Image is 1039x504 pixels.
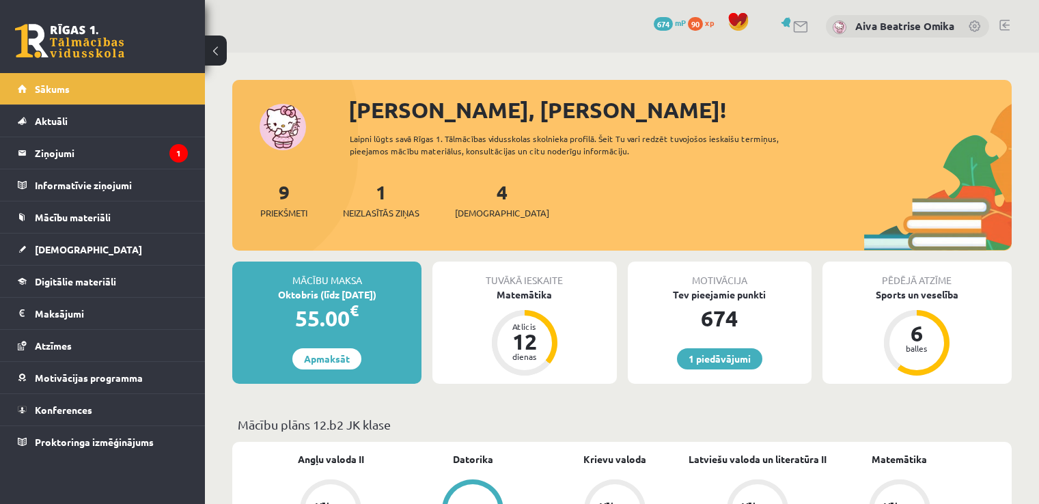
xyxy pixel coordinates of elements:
[583,452,646,466] a: Krievu valoda
[654,17,686,28] a: 674 mP
[348,94,1012,126] div: [PERSON_NAME], [PERSON_NAME]!
[18,298,188,329] a: Maksājumi
[628,302,812,335] div: 674
[350,132,818,157] div: Laipni lūgts savā Rīgas 1. Tālmācības vidusskolas skolnieka profilā. Šeit Tu vari redzēt tuvojošo...
[260,206,307,220] span: Priekšmeti
[35,275,116,288] span: Digitālie materiāli
[453,452,493,466] a: Datorika
[18,330,188,361] a: Atzīmes
[432,262,616,288] div: Tuvākā ieskaite
[18,105,188,137] a: Aktuāli
[35,83,70,95] span: Sākums
[18,266,188,297] a: Digitālie materiāli
[896,322,937,344] div: 6
[833,20,846,34] img: Aiva Beatrise Omika
[18,137,188,169] a: Ziņojumi1
[35,169,188,201] legend: Informatīvie ziņojumi
[298,452,364,466] a: Angļu valoda II
[432,288,616,378] a: Matemātika Atlicis 12 dienas
[292,348,361,369] a: Apmaksāt
[432,288,616,302] div: Matemātika
[35,137,188,169] legend: Ziņojumi
[18,394,188,425] a: Konferences
[18,362,188,393] a: Motivācijas programma
[350,300,359,320] span: €
[343,180,419,220] a: 1Neizlasītās ziņas
[232,288,421,302] div: Oktobris (līdz [DATE])
[169,144,188,163] i: 1
[260,180,307,220] a: 9Priekšmeti
[822,288,1012,302] div: Sports un veselība
[18,73,188,104] a: Sākums
[15,24,124,58] a: Rīgas 1. Tālmācības vidusskola
[35,339,72,352] span: Atzīmes
[705,17,714,28] span: xp
[35,298,188,329] legend: Maksājumi
[35,436,154,448] span: Proktoringa izmēģinājums
[504,322,545,331] div: Atlicis
[455,206,549,220] span: [DEMOGRAPHIC_DATA]
[688,17,703,31] span: 90
[628,288,812,302] div: Tev pieejamie punkti
[822,288,1012,378] a: Sports un veselība 6 balles
[35,211,111,223] span: Mācību materiāli
[855,19,954,33] a: Aiva Beatrise Omika
[455,180,549,220] a: 4[DEMOGRAPHIC_DATA]
[238,415,1006,434] p: Mācību plāns 12.b2 JK klase
[18,169,188,201] a: Informatīvie ziņojumi
[688,17,721,28] a: 90 xp
[628,262,812,288] div: Motivācija
[504,352,545,361] div: dienas
[18,201,188,233] a: Mācību materiāli
[35,404,92,416] span: Konferences
[654,17,673,31] span: 674
[232,302,421,335] div: 55.00
[232,262,421,288] div: Mācību maksa
[35,115,68,127] span: Aktuāli
[872,452,927,466] a: Matemātika
[677,348,762,369] a: 1 piedāvājumi
[35,243,142,255] span: [DEMOGRAPHIC_DATA]
[675,17,686,28] span: mP
[504,331,545,352] div: 12
[18,234,188,265] a: [DEMOGRAPHIC_DATA]
[35,372,143,384] span: Motivācijas programma
[822,262,1012,288] div: Pēdējā atzīme
[689,452,827,466] a: Latviešu valoda un literatūra II
[896,344,937,352] div: balles
[18,426,188,458] a: Proktoringa izmēģinājums
[343,206,419,220] span: Neizlasītās ziņas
